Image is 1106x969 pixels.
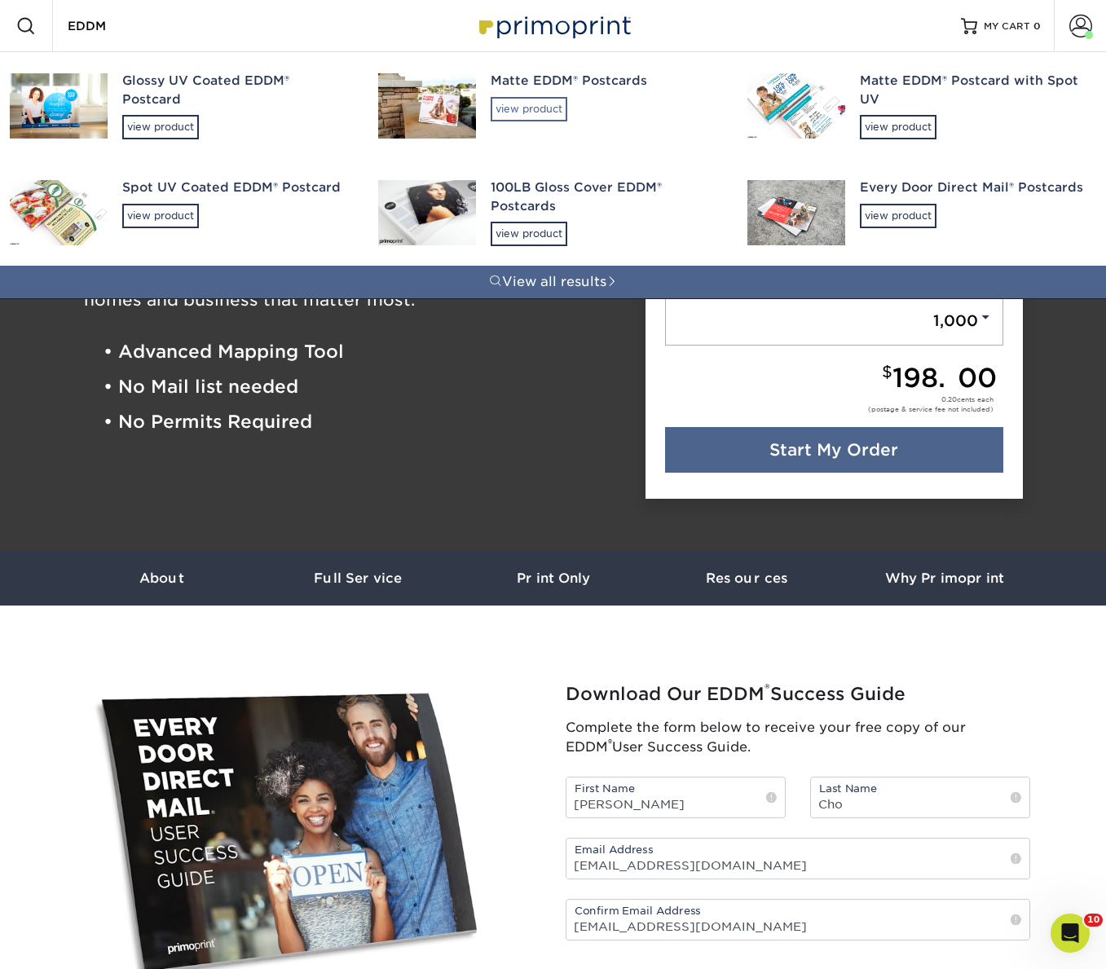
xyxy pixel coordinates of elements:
a: Full Service [260,551,456,606]
h3: The easy, affordable and most effective way to reach the homes and business that matter most. [84,258,622,315]
a: Why Primoprint [847,551,1042,606]
sup: ® [765,681,770,697]
div: Glossy UV Coated EDDM® Postcard [122,72,349,108]
a: Resources [651,551,847,606]
div: view product [491,97,567,121]
input: SEARCH PRODUCTS..... [66,16,225,36]
a: 100LB Gloss Cover EDDM® Postcardsview product [368,159,737,266]
small: $ [882,363,892,381]
iframe: Intercom live chat [1051,914,1090,953]
div: Matte EDDM® Postcards [491,72,717,90]
h2: Download Our EDDM Success Guide [566,684,1030,705]
img: Every Door Direct Mail® Postcards [747,180,845,245]
a: Print Only [456,551,651,606]
div: view product [860,204,936,228]
a: Matte EDDM® Postcardsview product [368,52,737,159]
div: view product [491,222,567,246]
img: Matte EDDM® Postcards [378,73,476,138]
img: Glossy UV Coated EDDM® Postcard [10,73,108,138]
span: 10 [1084,914,1103,927]
h3: Why Primoprint [847,570,1042,586]
div: view product [122,115,199,139]
span: 0.20 [941,395,957,403]
div: view product [860,115,936,139]
div: Every Door Direct Mail® Postcards [860,178,1086,197]
div: Matte EDDM® Postcard with Spot UV [860,72,1086,108]
li: • No Mail list needed [104,369,622,404]
img: Spot UV Coated EDDM® Postcard [10,179,108,244]
span: 0 [1033,20,1041,32]
a: Start My Order [665,427,1003,473]
div: cents each (postage & service fee not included) [868,394,994,414]
p: Complete the form below to receive your free copy of our EDDM User Success Guide. [566,718,1030,757]
h3: Resources [651,570,847,586]
h3: Print Only [456,570,651,586]
a: 1,000 [665,296,1003,346]
h3: Full Service [260,570,456,586]
a: Every Door Direct Mail® Postcardsview product [738,159,1106,266]
div: 100LB Gloss Cover EDDM® Postcards [491,178,717,215]
h3: About [64,570,260,586]
a: Matte EDDM® Postcard with Spot UVview product [738,52,1106,159]
li: • Advanced Mapping Tool [104,334,622,369]
div: view product [122,204,199,228]
span: 198.00 [892,362,997,394]
div: Spot UV Coated EDDM® Postcard [122,178,349,197]
img: Primoprint [472,8,635,43]
sup: ® [608,737,612,749]
span: MY CART [984,20,1030,33]
a: About [64,551,260,606]
li: • No Permits Required [104,405,622,440]
img: 100LB Gloss Cover EDDM® Postcards [378,180,476,245]
img: Matte EDDM® Postcard with Spot UV [747,73,845,138]
iframe: Google Customer Reviews [4,919,139,963]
